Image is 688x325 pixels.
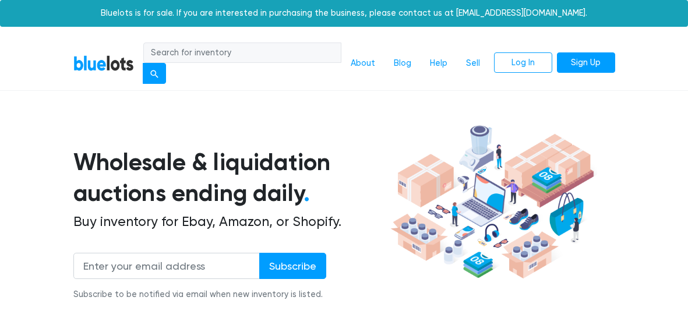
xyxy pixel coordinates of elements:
[73,214,387,230] h2: Buy inventory for Ebay, Amazon, or Shopify.
[73,55,134,72] a: BlueLots
[73,253,260,279] input: Enter your email address
[341,52,384,75] a: About
[304,179,310,207] span: .
[143,43,341,63] input: Search for inventory
[557,52,615,73] a: Sign Up
[387,121,598,282] img: hero-ee84e7d0318cb26816c560f6b4441b76977f77a177738b4e94f68c95b2b83dbb.png
[259,253,326,279] input: Subscribe
[457,52,489,75] a: Sell
[73,147,387,209] h1: Wholesale & liquidation auctions ending daily
[73,288,326,301] div: Subscribe to be notified via email when new inventory is listed.
[384,52,421,75] a: Blog
[421,52,457,75] a: Help
[494,52,552,73] a: Log In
